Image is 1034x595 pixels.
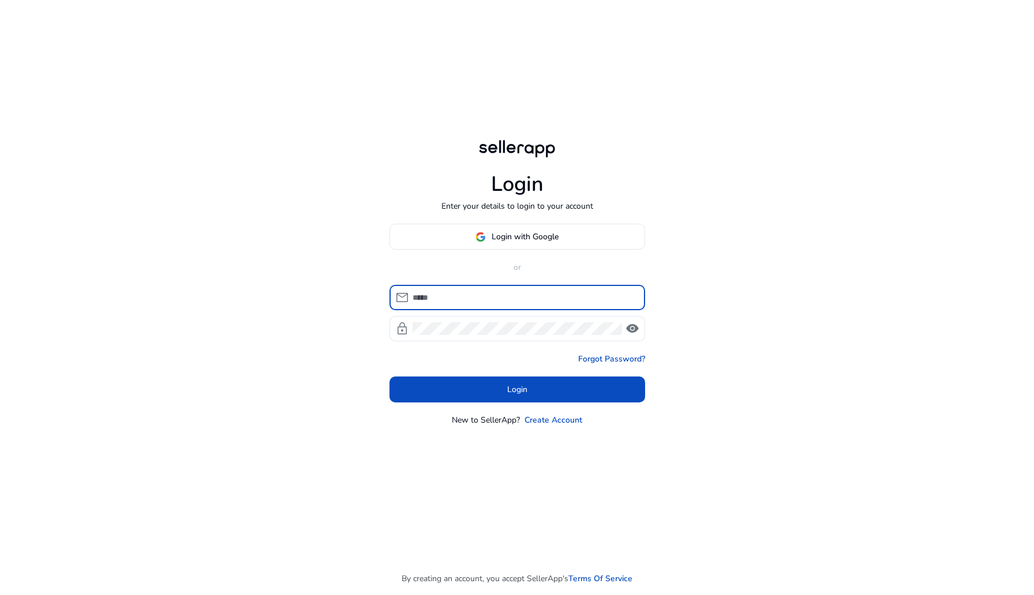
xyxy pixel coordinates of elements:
[525,414,582,426] a: Create Account
[389,224,645,250] button: Login with Google
[492,231,559,243] span: Login with Google
[568,573,632,585] a: Terms Of Service
[389,261,645,273] p: or
[475,232,486,242] img: google-logo.svg
[452,414,520,426] p: New to SellerApp?
[507,383,527,396] span: Login
[441,200,593,212] p: Enter your details to login to your account
[389,376,645,402] button: Login
[395,322,409,336] span: lock
[395,291,409,304] span: mail
[625,322,639,336] span: visibility
[578,353,645,365] a: Forgot Password?
[491,172,544,197] h1: Login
